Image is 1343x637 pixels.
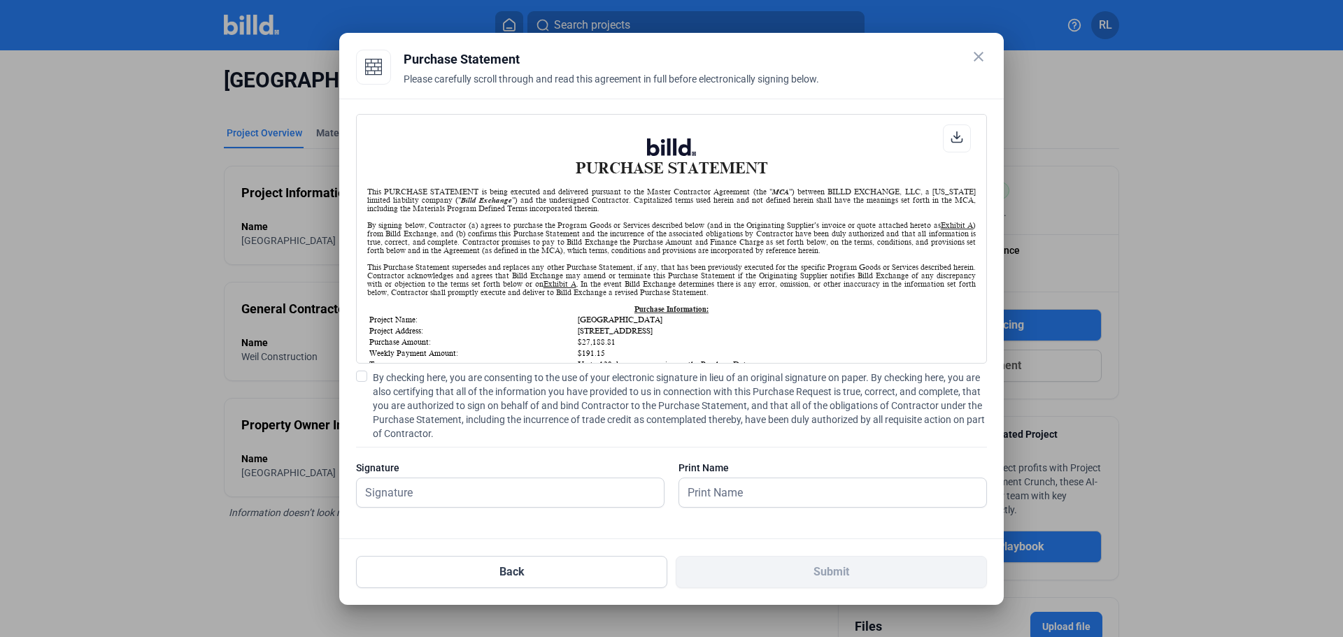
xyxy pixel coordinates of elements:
[369,348,576,358] td: Weekly Payment Amount:
[367,263,976,296] div: This Purchase Statement supersedes and replaces any other Purchase Statement, if any, that has be...
[357,478,648,507] input: Signature
[772,187,789,196] i: MCA
[369,315,576,324] td: Project Name:
[356,556,667,588] button: Back
[404,72,987,103] div: Please carefully scroll through and read this agreement in full before electronically signing below.
[367,187,976,213] div: This PURCHASE STATEMENT is being executed and delivered pursuant to the Master Contractor Agreeme...
[367,221,976,255] div: By signing below, Contractor (a) agrees to purchase the Program Goods or Services described below...
[369,326,576,336] td: Project Address:
[577,359,974,369] td: Up to 120 days, commencing on the Purchase Date
[678,461,987,475] div: Print Name
[577,326,974,336] td: [STREET_ADDRESS]
[634,305,709,313] u: Purchase Information:
[373,371,987,441] span: By checking here, you are consenting to the use of your electronic signature in lieu of an origin...
[356,461,665,475] div: Signature
[577,337,974,347] td: $27,188.81
[461,196,512,204] i: Billd Exchange
[369,337,576,347] td: Purchase Amount:
[367,138,976,177] h1: PURCHASE STATEMENT
[577,348,974,358] td: $191.15
[369,359,576,369] td: Term:
[676,556,987,588] button: Submit
[404,50,987,69] div: Purchase Statement
[577,315,974,324] td: [GEOGRAPHIC_DATA]
[941,221,973,229] u: Exhibit A
[679,478,971,507] input: Print Name
[970,48,987,65] mat-icon: close
[543,280,576,288] u: Exhibit A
